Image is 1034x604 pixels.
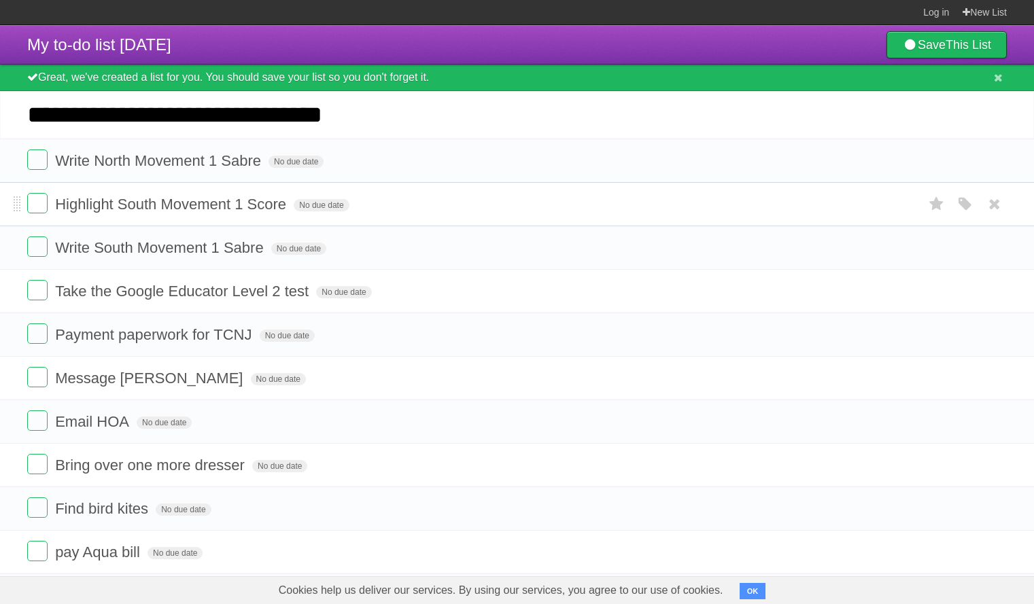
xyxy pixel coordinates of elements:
[271,243,326,255] span: No due date
[294,199,349,211] span: No due date
[55,283,312,300] span: Take the Google Educator Level 2 test
[55,457,248,474] span: Bring over one more dresser
[27,193,48,213] label: Done
[946,38,991,52] b: This List
[27,541,48,561] label: Done
[316,286,371,298] span: No due date
[27,410,48,431] label: Done
[27,497,48,518] label: Done
[924,193,950,215] label: Star task
[260,330,315,342] span: No due date
[55,196,290,213] span: Highlight South Movement 1 Score
[55,544,143,561] span: pay Aqua bill
[27,323,48,344] label: Done
[55,500,152,517] span: Find bird kites
[148,547,203,559] span: No due date
[27,35,171,54] span: My to-do list [DATE]
[740,583,766,599] button: OK
[265,577,737,604] span: Cookies help us deliver our services. By using our services, you agree to our use of cookies.
[27,454,48,474] label: Done
[55,239,267,256] span: Write South Movement 1 Sabre
[886,31,1007,58] a: SaveThis List
[55,326,255,343] span: Payment paperwork for TCNJ
[27,280,48,300] label: Done
[269,156,324,168] span: No due date
[156,503,211,516] span: No due date
[27,236,48,257] label: Done
[252,460,307,472] span: No due date
[55,152,264,169] span: Write North Movement 1 Sabre
[27,367,48,387] label: Done
[55,413,133,430] span: Email HOA
[251,373,306,385] span: No due date
[27,149,48,170] label: Done
[55,370,246,387] span: Message [PERSON_NAME]
[137,416,192,429] span: No due date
